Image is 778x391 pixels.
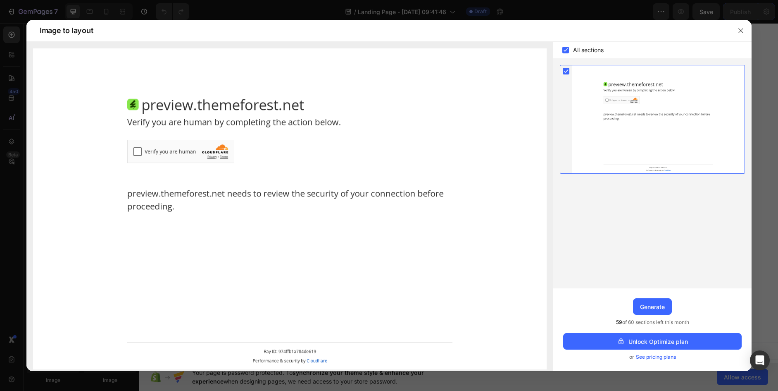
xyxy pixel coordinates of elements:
button: Add sections [259,189,316,205]
button: Add elements [321,189,379,205]
div: Open Intercom Messenger [750,350,770,370]
div: Start with Sections from sidebar [269,172,369,182]
div: Unlock Optimize plan [617,337,688,346]
div: Start with Generating from URL or image [264,235,375,242]
button: Unlock Optimize plan [563,333,742,350]
span: All sections [573,45,604,55]
div: or [563,353,742,361]
span: Image to layout [40,26,93,36]
span: 59 [616,319,622,325]
span: See pricing plans [636,353,676,361]
span: of 60 sections left this month [616,318,689,326]
button: Generate [633,298,672,315]
div: Generate [640,302,665,311]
